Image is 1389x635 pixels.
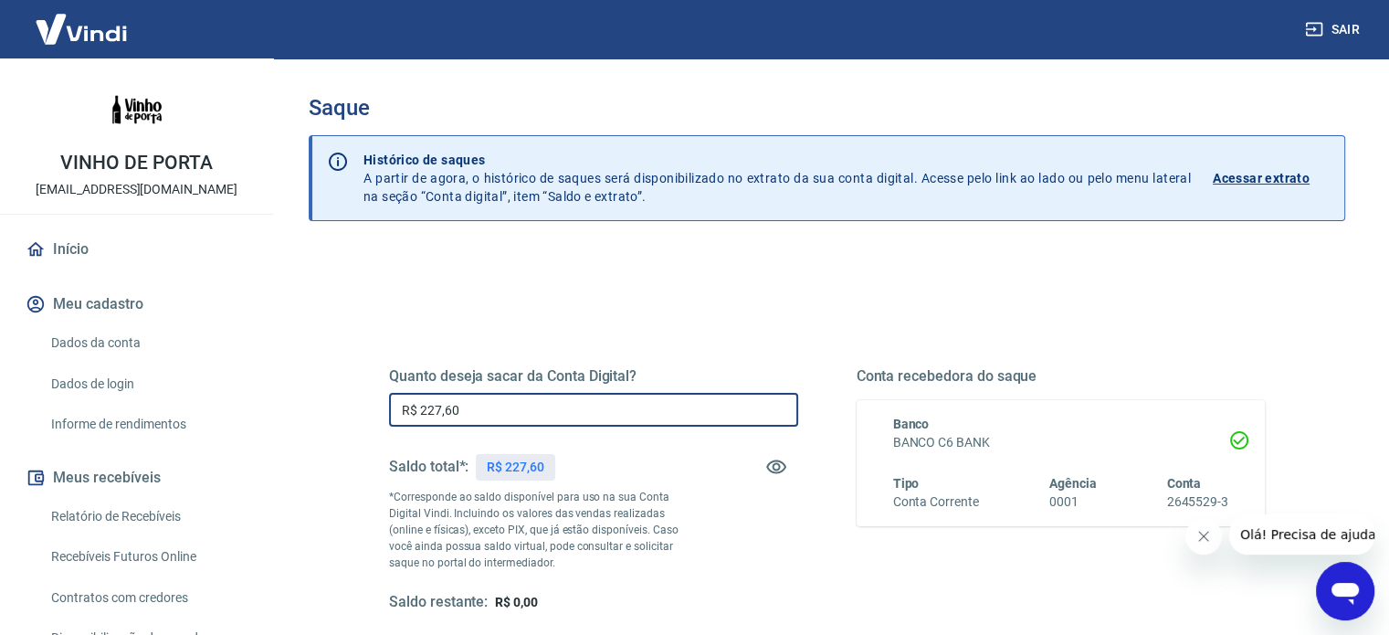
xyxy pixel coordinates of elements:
a: Dados da conta [44,324,251,362]
iframe: Fechar mensagem [1185,518,1222,555]
h3: Saque [309,95,1345,121]
span: R$ 0,00 [495,595,538,609]
p: R$ 227,60 [487,458,544,477]
a: Relatório de Recebíveis [44,498,251,535]
p: Histórico de saques [363,151,1191,169]
span: Tipo [893,476,920,491]
img: 73b9c516-4b8d-422f-8938-4f003ea52926.jpeg [100,73,174,146]
iframe: Mensagem da empresa [1229,514,1374,555]
a: Informe de rendimentos [44,406,251,443]
button: Meu cadastro [22,284,251,324]
a: Início [22,229,251,270]
p: *Corresponde ao saldo disponível para uso na sua Conta Digital Vindi. Incluindo os valores das ve... [389,489,696,571]
p: [EMAIL_ADDRESS][DOMAIN_NAME] [36,180,237,199]
span: Olá! Precisa de ajuda? [11,13,153,27]
h5: Saldo restante: [389,593,488,612]
span: Agência [1049,476,1097,491]
iframe: Botão para abrir a janela de mensagens [1316,562,1374,620]
h5: Quanto deseja sacar da Conta Digital? [389,367,798,386]
span: Conta [1166,476,1201,491]
h6: BANCO C6 BANK [893,433,1229,452]
h6: Conta Corrente [893,492,979,512]
p: VINHO DE PORTA [60,153,212,173]
img: Vindi [22,1,141,57]
h6: 2645529-3 [1166,492,1228,512]
p: A partir de agora, o histórico de saques será disponibilizado no extrato da sua conta digital. Ac... [363,151,1191,206]
button: Meus recebíveis [22,458,251,498]
a: Dados de login [44,365,251,403]
p: Acessar extrato [1213,169,1310,187]
h5: Conta recebedora do saque [857,367,1266,386]
span: Banco [893,417,930,431]
button: Sair [1301,13,1367,47]
h6: 0001 [1049,492,1097,512]
a: Contratos com credores [44,579,251,617]
a: Recebíveis Futuros Online [44,538,251,576]
h5: Saldo total*: [389,458,468,476]
a: Acessar extrato [1213,151,1330,206]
